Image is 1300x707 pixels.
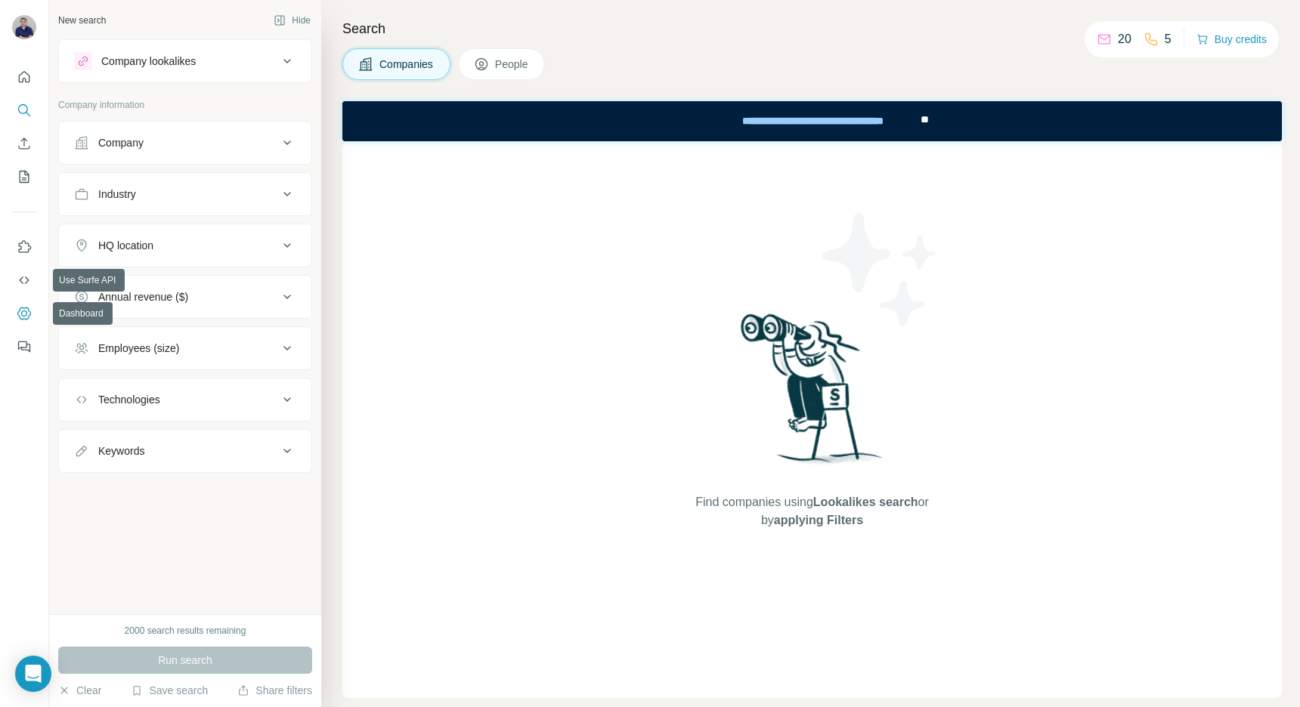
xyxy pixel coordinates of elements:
div: Technologies [98,392,160,407]
p: Company information [58,98,312,112]
div: Employees (size) [98,341,179,356]
button: Annual revenue ($) [59,279,311,315]
div: Company [98,135,144,150]
div: Company lookalikes [101,54,196,69]
button: Buy credits [1196,29,1267,50]
div: Keywords [98,443,144,458]
button: Dashboard [12,300,36,327]
div: Industry [98,187,136,202]
span: People [495,57,530,72]
button: Quick start [12,63,36,91]
button: Enrich CSV [12,130,36,157]
button: Hide [263,9,321,32]
span: Lookalikes search [813,496,918,508]
button: Company lookalikes [59,43,311,79]
div: Annual revenue ($) [98,289,188,304]
button: Keywords [59,433,311,469]
img: Avatar [12,15,36,39]
span: applying Filters [774,514,863,526]
button: Employees (size) [59,330,311,366]
span: Companies [379,57,435,72]
button: HQ location [59,227,311,264]
img: Surfe Illustration - Stars [812,202,949,338]
button: Save search [131,683,208,698]
h4: Search [342,18,1282,39]
p: 20 [1118,30,1131,48]
span: Find companies using or by [691,493,933,529]
button: Clear [58,683,101,698]
button: Share filters [237,683,312,698]
iframe: Banner [342,101,1282,141]
button: Technologies [59,381,311,418]
button: Search [12,97,36,124]
button: Use Surfe API [12,267,36,294]
button: Feedback [12,333,36,360]
button: Use Surfe on LinkedIn [12,233,36,261]
p: 5 [1165,30,1172,48]
div: HQ location [98,238,153,253]
div: Open Intercom Messenger [15,656,51,692]
div: New search [58,14,106,27]
div: 2000 search results remaining [125,624,246,638]
button: Company [59,125,311,161]
button: Industry [59,176,311,212]
button: My lists [12,163,36,190]
img: Surfe Illustration - Woman searching with binoculars [734,310,891,478]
